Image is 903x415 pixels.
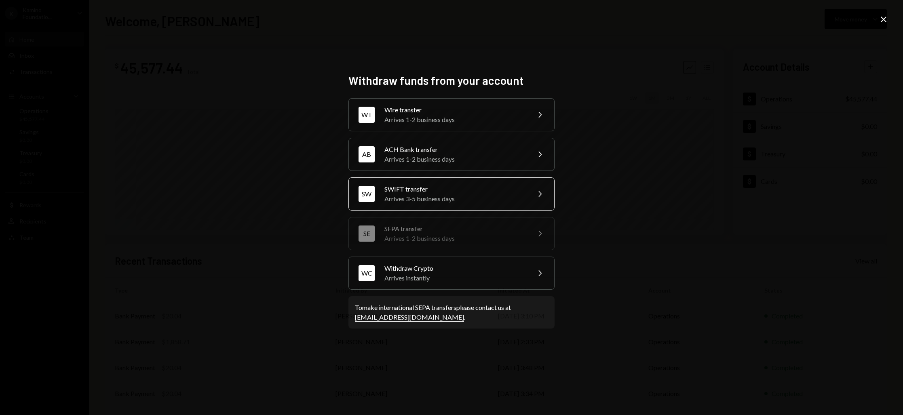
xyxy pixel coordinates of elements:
div: Arrives 3-5 business days [384,194,525,204]
div: SW [359,186,375,202]
div: Arrives 1-2 business days [384,115,525,124]
div: Arrives instantly [384,273,525,283]
div: WC [359,265,375,281]
div: To make international SEPA transfers please contact us at . [355,303,548,322]
div: WT [359,107,375,123]
div: Wire transfer [384,105,525,115]
div: SEPA transfer [384,224,525,234]
div: SWIFT transfer [384,184,525,194]
button: WCWithdraw CryptoArrives instantly [348,257,555,290]
div: Arrives 1-2 business days [384,234,525,243]
div: ACH Bank transfer [384,145,525,154]
button: ABACH Bank transferArrives 1-2 business days [348,138,555,171]
button: SWSWIFT transferArrives 3-5 business days [348,177,555,211]
div: SE [359,225,375,242]
a: [EMAIL_ADDRESS][DOMAIN_NAME] [355,313,464,322]
button: SESEPA transferArrives 1-2 business days [348,217,555,250]
div: Arrives 1-2 business days [384,154,525,164]
div: AB [359,146,375,162]
h2: Withdraw funds from your account [348,73,555,88]
button: WTWire transferArrives 1-2 business days [348,98,555,131]
div: Withdraw Crypto [384,263,525,273]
